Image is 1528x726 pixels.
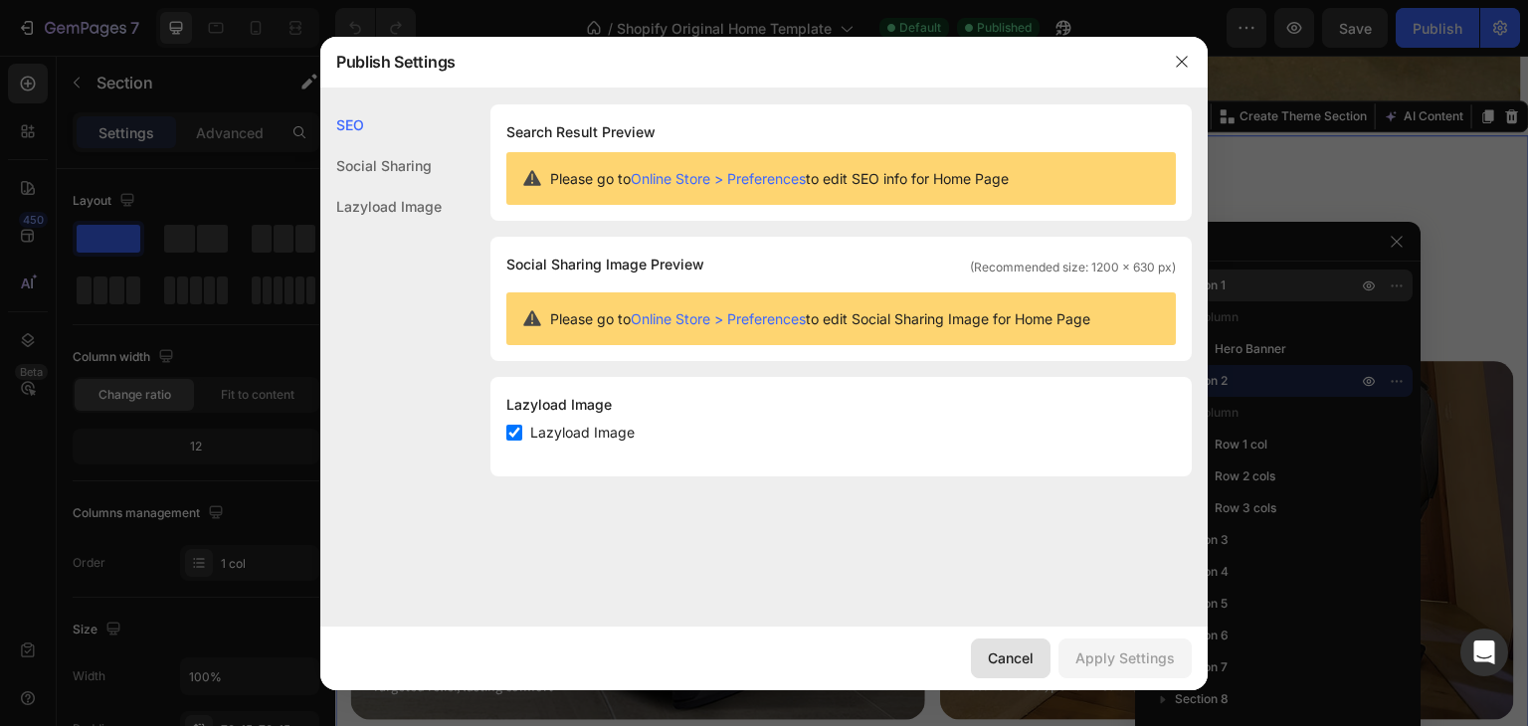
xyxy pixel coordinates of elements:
[971,638,1050,678] button: Cancel
[506,120,1176,144] h1: Search Result Preview
[1045,49,1132,73] button: AI Content
[320,36,1156,88] div: Publish Settings
[904,52,1032,70] p: Create Theme Section
[320,145,442,186] div: Social Sharing
[605,305,1180,664] div: Background Image
[15,305,590,664] div: Overlay
[15,151,551,182] h6: Tailored to Your Lifestyle
[15,182,551,228] h2: Personalized Comfort for Every Need
[807,52,867,70] div: Section 2
[1075,647,1175,668] div: Apply Settings
[970,259,1176,276] span: (Recommended size: 1200 x 630 px)
[506,253,704,276] span: Social Sharing Image Preview
[627,620,1158,641] p: Recover faster, perform stronger
[550,308,1090,329] span: Please go to to edit Social Sharing Image for Home Page
[15,305,590,664] div: Background Image
[530,421,635,445] span: Lazyload Image
[631,310,806,327] a: Online Store > Preferences
[37,621,568,642] p: Targeted relief, lasting comfort
[988,647,1034,668] div: Cancel
[1460,629,1508,676] div: Open Intercom Messenger
[631,170,806,187] a: Online Store > Preferences
[625,578,1160,618] h2: Sports Recovery & Performance
[17,229,471,273] p: From pain relief to recovery and relaxation, explore curated categories to find the massage chair...
[550,168,1009,189] span: Please go to to edit SEO info for Home Page
[1058,638,1192,678] button: Apply Settings
[320,186,442,227] div: Lazyload Image
[605,305,1180,664] div: Overlay
[320,104,442,145] div: SEO
[35,578,570,618] h2: Pain Relief & Therapy
[506,393,1176,417] div: Lazyload Image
